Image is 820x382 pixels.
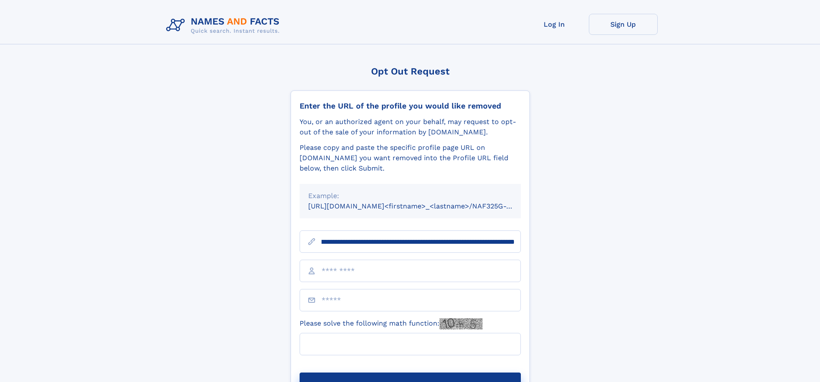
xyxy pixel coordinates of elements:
[300,101,521,111] div: Enter the URL of the profile you would like removed
[163,14,287,37] img: Logo Names and Facts
[308,202,537,210] small: [URL][DOMAIN_NAME]<firstname>_<lastname>/NAF325G-xxxxxxxx
[300,143,521,174] div: Please copy and paste the specific profile page URL on [DOMAIN_NAME] you want removed into the Pr...
[300,318,483,329] label: Please solve the following math function:
[308,191,512,201] div: Example:
[291,66,530,77] div: Opt Out Request
[520,14,589,35] a: Log In
[589,14,658,35] a: Sign Up
[300,117,521,137] div: You, or an authorized agent on your behalf, may request to opt-out of the sale of your informatio...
